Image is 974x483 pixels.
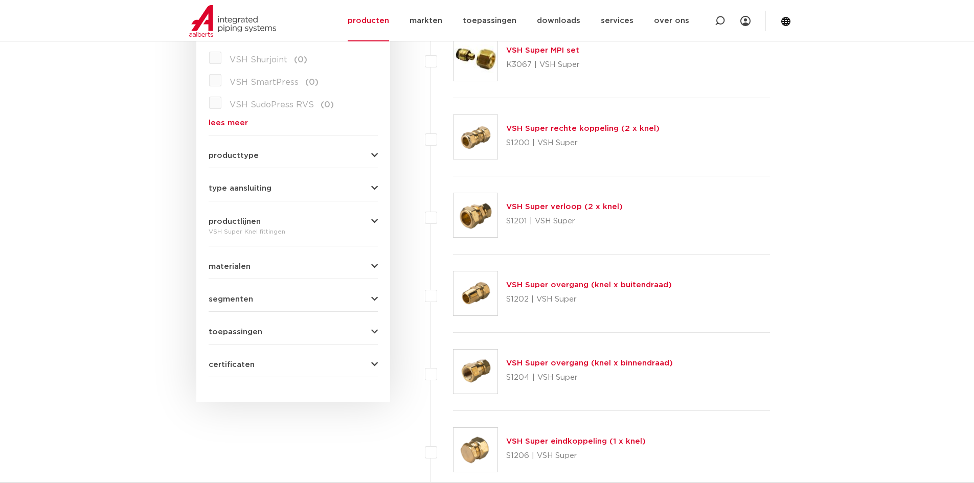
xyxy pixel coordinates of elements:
[209,295,253,303] span: segmenten
[506,203,623,211] a: VSH Super verloop (2 x knel)
[209,152,378,159] button: producttype
[209,263,378,270] button: materialen
[506,291,672,308] p: S1202 | VSH Super
[454,271,497,315] img: Thumbnail for VSH Super overgang (knel x buitendraad)
[209,263,251,270] span: materialen
[209,119,378,127] a: lees meer
[506,47,579,54] a: VSH Super MPI set
[506,135,660,151] p: S1200 | VSH Super
[506,281,672,289] a: VSH Super overgang (knel x buitendraad)
[209,218,261,225] span: productlijnen
[209,361,255,369] span: certificaten
[230,56,287,64] span: VSH Shurjoint
[506,125,660,132] a: VSH Super rechte koppeling (2 x knel)
[454,37,497,81] img: Thumbnail for VSH Super MPI set
[209,225,378,238] div: VSH Super Knel fittingen
[294,56,307,64] span: (0)
[321,101,334,109] span: (0)
[454,115,497,159] img: Thumbnail for VSH Super rechte koppeling (2 x knel)
[506,359,673,367] a: VSH Super overgang (knel x binnendraad)
[209,152,259,159] span: producttype
[209,185,378,192] button: type aansluiting
[305,78,319,86] span: (0)
[454,428,497,472] img: Thumbnail for VSH Super eindkoppeling (1 x knel)
[230,101,314,109] span: VSH SudoPress RVS
[454,350,497,394] img: Thumbnail for VSH Super overgang (knel x binnendraad)
[506,448,646,464] p: S1206 | VSH Super
[209,218,378,225] button: productlijnen
[230,78,299,86] span: VSH SmartPress
[506,370,673,386] p: S1204 | VSH Super
[454,193,497,237] img: Thumbnail for VSH Super verloop (2 x knel)
[209,328,262,336] span: toepassingen
[506,57,580,73] p: K3067 | VSH Super
[506,438,646,445] a: VSH Super eindkoppeling (1 x knel)
[209,328,378,336] button: toepassingen
[209,185,271,192] span: type aansluiting
[209,361,378,369] button: certificaten
[209,295,378,303] button: segmenten
[506,213,623,229] p: S1201 | VSH Super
